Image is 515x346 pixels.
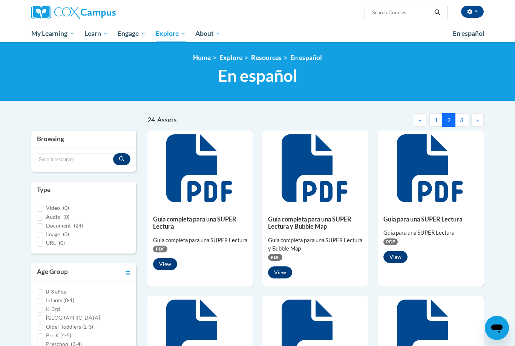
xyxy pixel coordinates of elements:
[442,113,455,127] button: 2
[218,66,297,86] span: En español
[219,54,242,62] a: Explore
[37,153,113,166] input: Search resources
[63,214,69,220] span: (0)
[191,25,226,42] a: About
[432,8,443,17] button: Search
[153,236,248,245] div: Guía completa para una SUPER Lectura
[31,29,75,38] span: My Learning
[251,54,282,62] a: Resources
[20,25,495,42] div: Main menu
[153,246,167,252] span: PDF
[195,29,221,38] span: About
[63,231,69,237] span: (0)
[455,113,468,127] button: 3
[46,288,66,296] label: 0-3 años
[31,6,116,19] img: Cox Campus
[46,323,93,331] label: Older Toddlers (2-3)
[193,54,211,62] a: Home
[268,215,363,230] h5: Guía completa para una SUPER Lectura y Bubble Map
[80,25,113,42] a: Learn
[151,25,191,42] a: Explore
[461,6,484,18] button: Account Settings
[157,116,177,124] span: Assets
[46,205,60,211] span: Video
[37,134,130,143] h3: Browsing
[429,113,443,127] button: 1
[59,240,65,246] span: (0)
[448,26,489,42] a: En español
[419,116,422,123] span: «
[268,266,292,278] button: View
[84,29,108,38] span: Learn
[268,254,282,261] span: PDF
[383,229,478,237] div: Guía para una SUPER Lectura
[383,251,408,263] button: View
[46,214,60,220] span: Audio
[46,305,60,313] label: K-3rd
[37,185,130,194] h3: Type
[46,222,71,229] span: Document
[290,54,322,62] a: En español
[46,314,100,322] label: [GEOGRAPHIC_DATA]
[46,331,71,340] label: Pre K (4-5)
[46,240,56,246] span: URL
[26,25,80,42] a: My Learning
[383,238,398,245] span: PDF
[113,153,130,165] button: Search resources
[153,258,177,270] button: View
[153,215,248,230] h5: Guía completa para una SUPER Lectura
[471,113,484,127] button: Next
[31,6,175,19] a: Cox Campus
[63,205,69,211] span: (0)
[147,116,155,124] span: 24
[156,29,186,38] span: Explore
[268,236,363,253] div: Guía completa para una SUPER Lectura y Bubble Map
[371,8,432,17] input: Search Courses
[414,113,426,127] button: Previous
[485,316,509,340] iframe: Botón para iniciar la ventana de mensajería
[46,231,60,237] span: Image
[453,29,484,37] span: En español
[37,267,68,278] h3: Age Group
[46,296,74,304] label: Infants (0-1)
[118,29,146,38] span: Engage
[476,116,479,123] span: »
[113,25,151,42] a: Engage
[126,267,130,278] a: Toggle collapse
[74,222,83,229] span: (24)
[383,215,478,223] h5: Guía para una SUPER Lectura
[316,113,484,127] nav: Pagination Navigation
